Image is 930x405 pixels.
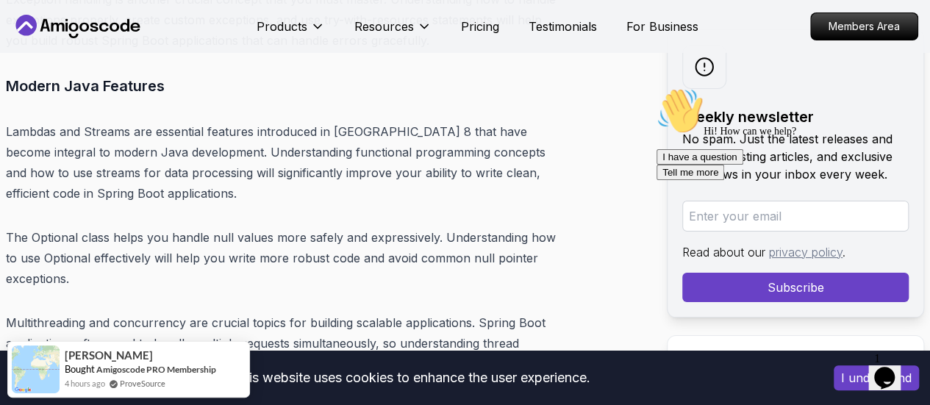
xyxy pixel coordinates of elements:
a: Testimonials [529,18,597,35]
button: Tell me more [6,83,74,98]
p: The Optional class helps you handle null values more safely and expressively. Understanding how t... [6,227,557,289]
a: For Business [626,18,698,35]
a: Pricing [461,18,499,35]
button: Products [257,18,325,47]
p: Lambdas and Streams are essential features introduced in [GEOGRAPHIC_DATA] 8 that have become int... [6,121,557,204]
a: ProveSource [120,377,165,390]
img: :wave: [6,6,53,53]
span: Hi! How can we help? [6,44,146,55]
button: I have a question [6,68,93,83]
button: Accept cookies [834,365,919,390]
a: Amigoscode PRO Membership [96,364,216,375]
p: Members Area [811,13,918,40]
a: Members Area [810,12,918,40]
img: provesource social proof notification image [12,345,60,393]
p: Products [257,18,307,35]
iframe: chat widget [868,346,915,390]
span: [PERSON_NAME] [65,349,153,362]
div: 👋Hi! How can we help?I have a questionTell me more [6,6,271,98]
span: Bought [65,363,95,375]
iframe: chat widget [651,82,915,339]
button: Resources [354,18,432,47]
div: This website uses cookies to enhance the user experience. [11,362,812,394]
h3: Modern Java Features [6,74,557,98]
p: Multithreading and concurrency are crucial topics for building scalable applications. Spring Boot... [6,312,557,395]
span: 4 hours ago [65,377,105,390]
p: Resources [354,18,414,35]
